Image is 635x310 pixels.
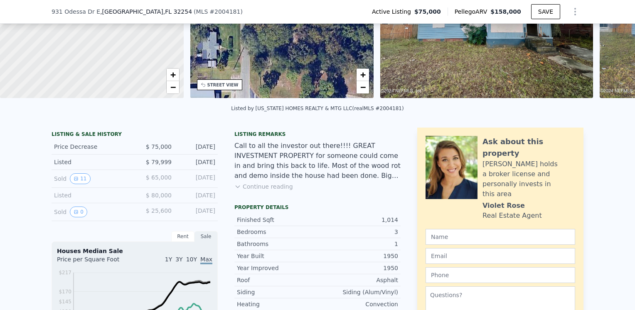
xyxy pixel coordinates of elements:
[360,82,366,92] span: −
[317,288,398,296] div: Siding (Alum/Vinyl)
[52,7,100,16] span: 931 Odessa Dr E
[567,3,583,20] button: Show Options
[209,8,240,15] span: # 2004181
[237,216,317,224] div: Finished Sqft
[146,159,172,165] span: $ 79,999
[100,7,192,16] span: , [GEOGRAPHIC_DATA]
[163,8,192,15] span: , FL 32254
[165,256,172,263] span: 1Y
[196,8,208,15] span: MLS
[455,7,491,16] span: Pellego ARV
[531,4,560,19] button: SAVE
[70,207,87,217] button: View historical data
[146,174,172,181] span: $ 65,000
[54,143,128,151] div: Price Decrease
[360,69,366,80] span: +
[237,252,317,260] div: Year Built
[237,288,317,296] div: Siding
[372,7,414,16] span: Active Listing
[317,240,398,248] div: 1
[317,216,398,224] div: 1,014
[237,264,317,272] div: Year Improved
[194,231,218,242] div: Sale
[200,256,212,264] span: Max
[146,192,172,199] span: $ 80,000
[426,248,575,264] input: Email
[234,204,401,211] div: Property details
[194,7,243,16] div: ( )
[482,136,575,159] div: Ask about this property
[317,300,398,308] div: Convection
[54,191,128,199] div: Listed
[54,158,128,166] div: Listed
[57,255,135,268] div: Price per Square Foot
[70,173,90,184] button: View historical data
[146,207,172,214] span: $ 25,600
[146,143,172,150] span: $ 75,000
[482,211,542,221] div: Real Estate Agent
[59,299,71,305] tspan: $145
[357,69,369,81] a: Zoom in
[170,69,175,80] span: +
[170,82,175,92] span: −
[414,7,441,16] span: $75,000
[167,69,179,81] a: Zoom in
[357,81,369,93] a: Zoom out
[234,141,401,181] div: Call to all the investor out there!!!! GREAT INVESTMENT PROPERTY for someone could come in and br...
[234,131,401,138] div: Listing remarks
[237,300,317,308] div: Heating
[178,158,215,166] div: [DATE]
[178,191,215,199] div: [DATE]
[482,159,575,199] div: [PERSON_NAME] holds a broker license and personally invests in this area
[317,252,398,260] div: 1950
[178,207,215,217] div: [DATE]
[482,201,525,211] div: Violet Rose
[234,182,293,191] button: Continue reading
[317,228,398,236] div: 3
[237,276,317,284] div: Roof
[54,173,128,184] div: Sold
[231,106,404,111] div: Listed by [US_STATE] HOMES REALTY & MTG LLC (realMLS #2004181)
[54,207,128,217] div: Sold
[237,240,317,248] div: Bathrooms
[178,143,215,151] div: [DATE]
[57,247,212,255] div: Houses Median Sale
[317,276,398,284] div: Asphalt
[167,81,179,93] a: Zoom out
[426,229,575,245] input: Name
[490,8,521,15] span: $158,000
[178,173,215,184] div: [DATE]
[186,256,197,263] span: 10Y
[52,131,218,139] div: LISTING & SALE HISTORY
[426,267,575,283] input: Phone
[237,228,317,236] div: Bedrooms
[171,231,194,242] div: Rent
[207,82,239,88] div: STREET VIEW
[175,256,182,263] span: 3Y
[59,289,71,295] tspan: $170
[317,264,398,272] div: 1950
[59,270,71,276] tspan: $217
